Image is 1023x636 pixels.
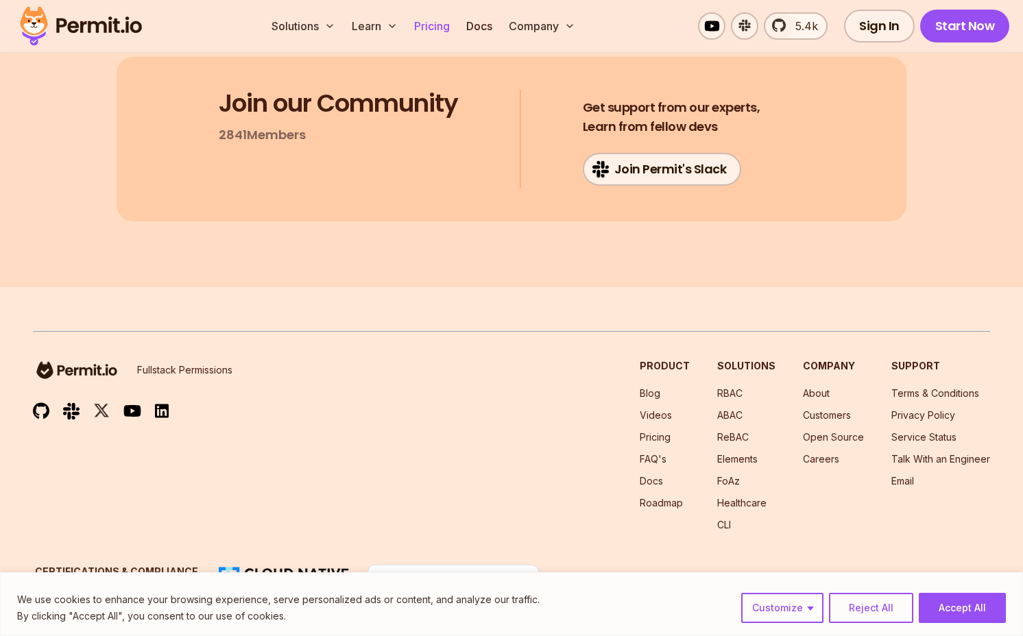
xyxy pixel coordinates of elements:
button: Solutions [266,12,341,40]
a: Docs [640,475,663,487]
button: Accept All [919,593,1006,623]
a: Open Source [803,431,864,443]
img: youtube [123,403,141,419]
span: 5.4k [787,18,818,34]
img: Permit.io - Never build permissions again | Product Hunt [368,565,539,602]
a: Healthcare [717,497,767,509]
span: Get support from our experts, [583,98,760,117]
a: Careers [803,453,839,465]
button: Company [503,12,581,40]
a: ReBAC [717,431,749,443]
a: Join Permit's Slack [583,153,742,186]
a: Pricing [640,431,671,443]
h3: Certifications & Compliance [33,565,200,578]
a: Start Now [920,10,1010,42]
button: Reject All [829,593,913,623]
img: github [33,402,49,419]
a: Videos [640,409,672,421]
h3: Company [803,359,864,373]
p: We use cookies to enhance your browsing experience, serve personalized ads or content, and analyz... [17,591,540,608]
h3: Solutions [717,359,775,373]
a: CLI [717,519,731,530]
a: Roadmap [640,497,683,509]
p: By clicking "Accept All", you consent to our use of cookies. [17,608,540,624]
a: RBAC [717,387,743,399]
a: FAQ's [640,453,666,465]
h4: Learn from fellow devs [583,98,760,136]
a: Pricing [409,12,455,40]
a: Blog [640,387,660,399]
a: Terms & Conditions [891,387,979,399]
a: Talk With an Engineer [891,453,990,465]
h3: Product [640,359,690,373]
a: Elements [717,453,758,465]
p: Fullstack Permissions [137,363,232,377]
img: Permit logo [14,3,148,49]
a: ABAC [717,409,743,421]
a: Email [891,475,914,487]
a: Privacy Policy [891,409,955,421]
a: Customers [803,409,851,421]
h3: Support [891,359,990,373]
img: logo [33,359,121,381]
a: About [803,387,830,399]
a: Sign In [844,10,915,42]
img: slack [63,402,80,420]
p: 2841 Members [219,125,306,145]
h3: Join our Community [219,90,458,117]
button: Customize [741,593,823,623]
a: Service Status [891,431,956,443]
a: FoAz [717,475,740,487]
a: Docs [461,12,498,40]
a: 5.4k [764,12,828,40]
img: twitter [93,402,110,419]
img: linkedin [155,403,169,419]
button: Learn [346,12,403,40]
